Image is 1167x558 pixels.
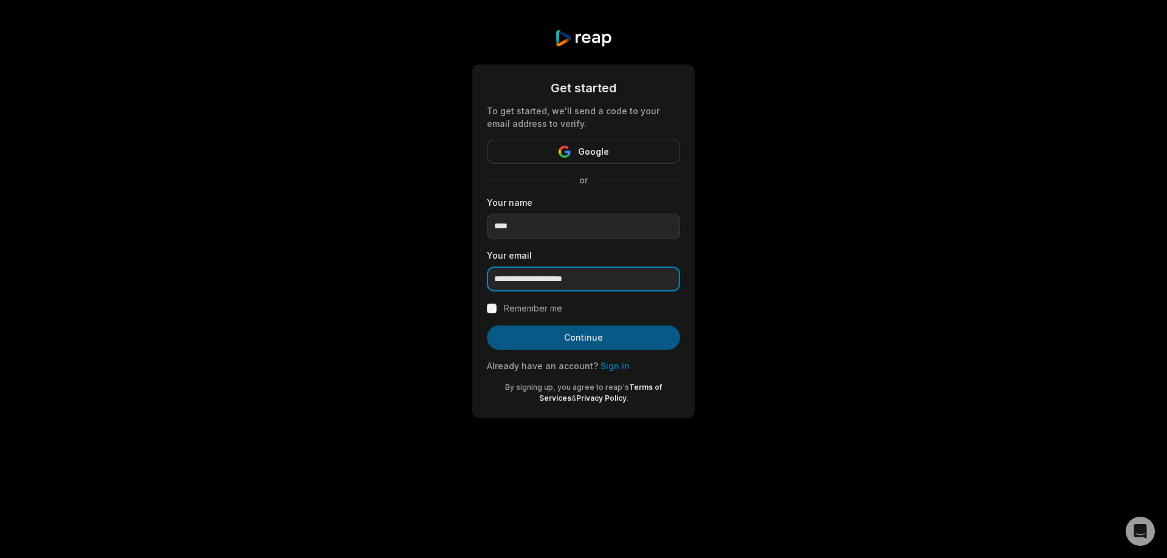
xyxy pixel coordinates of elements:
[576,393,627,403] a: Privacy Policy
[601,361,630,371] a: Sign in
[571,393,576,403] span: &
[554,29,612,47] img: reap
[505,383,629,392] span: By signing up, you agree to reap's
[487,79,680,97] div: Get started
[578,145,609,159] span: Google
[1126,517,1155,546] div: Open Intercom Messenger
[487,140,680,164] button: Google
[487,325,680,350] button: Continue
[627,393,628,403] span: .
[487,249,680,262] label: Your email
[570,174,597,186] span: or
[487,104,680,130] div: To get started, we'll send a code to your email address to verify.
[487,196,680,209] label: Your name
[504,301,562,316] label: Remember me
[487,361,598,371] span: Already have an account?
